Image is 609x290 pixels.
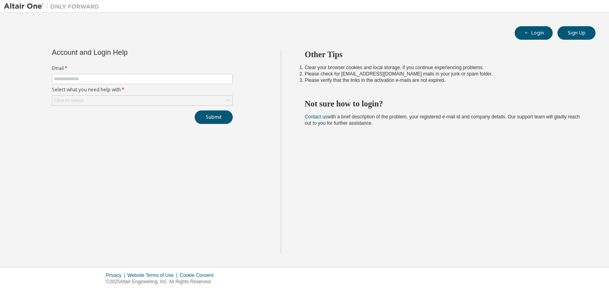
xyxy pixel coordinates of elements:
p: © 2025 Altair Engineering, Inc. All Rights Reserved. [106,278,218,285]
button: Login [515,26,553,40]
label: Select what you need help with [52,87,233,93]
li: Clear your browser cookies and local storage, if you continue experiencing problems. [305,64,582,71]
div: Click to select [54,97,83,104]
li: Please verify that the links in the activation e-mails are not expired. [305,77,582,83]
img: Altair One [4,2,103,10]
div: Privacy [106,272,127,278]
h2: Other Tips [305,49,582,60]
span: with a brief description of the problem, your registered e-mail id and company details. Our suppo... [305,114,580,126]
div: Website Terms of Use [127,272,180,278]
li: Please check for [EMAIL_ADDRESS][DOMAIN_NAME] mails in your junk or spam folder. [305,71,582,77]
label: Email [52,65,233,72]
button: Sign Up [557,26,596,40]
div: Click to select [52,96,232,105]
a: Contact us [305,114,327,120]
h2: Not sure how to login? [305,99,582,109]
button: Submit [195,110,233,124]
div: Account and Login Help [52,49,197,56]
div: Cookie Consent [180,272,218,278]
